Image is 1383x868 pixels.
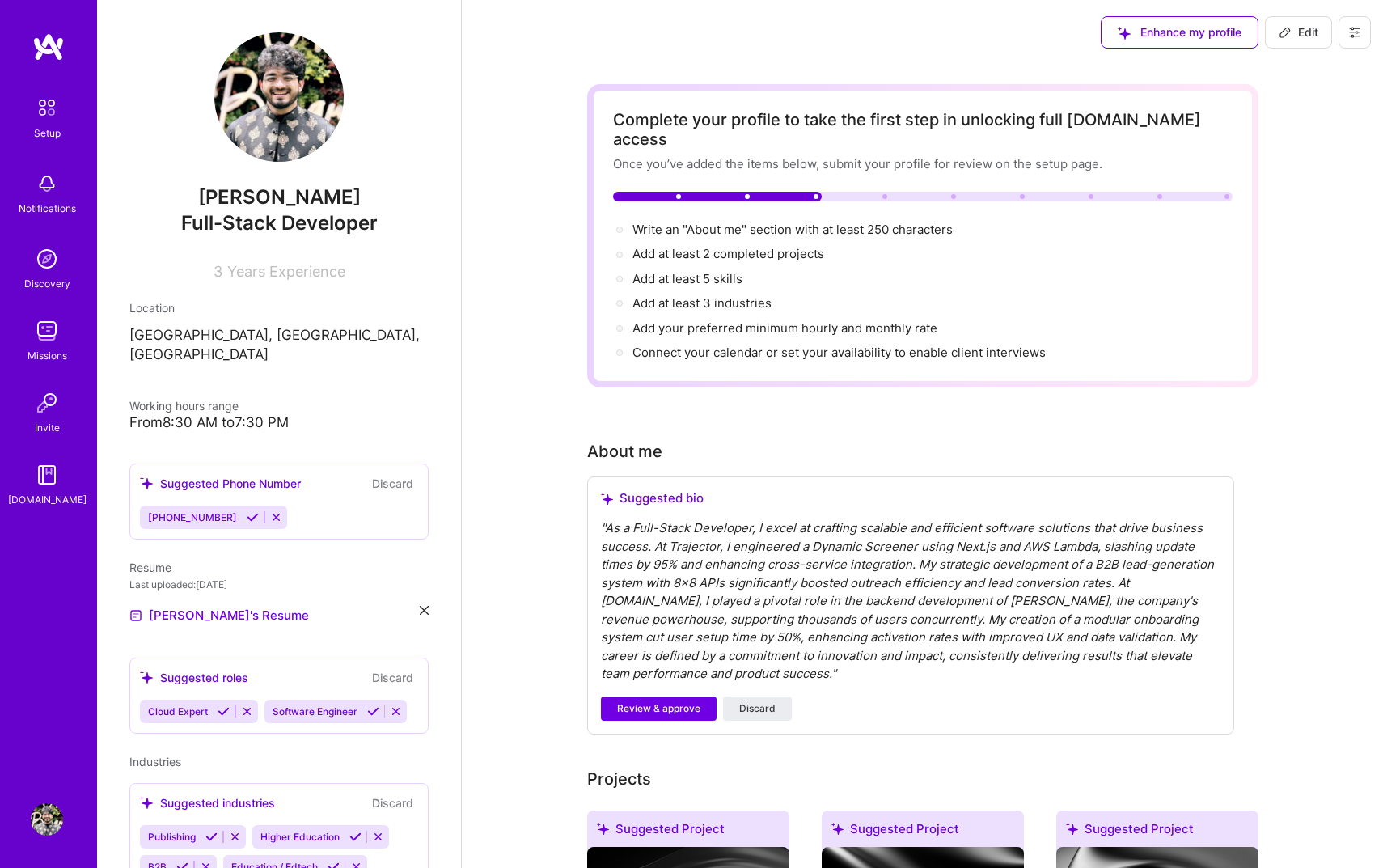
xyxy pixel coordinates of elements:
[1066,823,1078,835] i: icon SuggestedTeams
[140,476,154,490] i: icon SuggestedTeams
[148,831,196,843] span: Publishing
[129,609,142,622] img: Resume
[30,91,64,125] img: setup
[597,823,609,835] i: icon SuggestedTeams
[601,697,717,721] button: Review & approve
[349,831,362,843] i: Accept
[34,125,61,142] div: Setup
[632,246,824,261] span: Add at least 2 completed projects
[181,211,378,235] span: Full-Stack Developer
[140,671,154,684] i: icon SuggestedTeams
[31,243,63,275] img: discovery
[214,263,222,280] span: 3
[632,345,1046,360] span: Connect your calendar or set your availability to enable client interviews
[214,32,344,162] img: User Avatar
[367,474,418,493] button: Discard
[129,185,429,210] span: [PERSON_NAME]
[1056,811,1258,853] div: Suggested Project
[229,831,241,843] i: Reject
[723,697,792,721] button: Discard
[129,561,171,574] span: Resume
[390,705,402,718] i: Reject
[32,32,65,61] img: logo
[19,200,76,217] div: Notifications
[420,606,429,615] i: icon Close
[587,439,662,464] div: About me
[247,511,259,523] i: Accept
[367,794,418,812] button: Discard
[601,493,613,505] i: icon SuggestedTeams
[587,811,789,853] div: Suggested Project
[241,705,253,718] i: Reject
[35,419,60,436] div: Invite
[27,347,67,364] div: Missions
[632,222,956,237] span: Write an "About me" section with at least 250 characters
[31,803,63,836] img: User Avatar
[372,831,384,843] i: Reject
[367,668,418,687] button: Discard
[140,794,275,811] div: Suggested industries
[739,701,776,716] span: Discard
[260,831,340,843] span: Higher Education
[205,831,218,843] i: Accept
[601,490,1220,506] div: Suggested bio
[129,299,429,316] div: Location
[129,414,429,431] div: From 8:30 AM to 7:30 PM
[31,315,63,347] img: teamwork
[140,475,301,492] div: Suggested Phone Number
[601,519,1220,684] div: " As a Full-Stack Developer, I excel at crafting scalable and efficient software solutions that d...
[148,705,208,718] span: Cloud Expert
[1265,16,1332,49] button: Edit
[1279,24,1318,40] span: Edit
[31,459,63,491] img: guide book
[8,491,87,508] div: [DOMAIN_NAME]
[31,387,63,419] img: Invite
[148,511,237,523] span: [PHONE_NUMBER]
[24,275,70,292] div: Discovery
[129,399,239,413] span: Working hours range
[140,669,248,686] div: Suggested roles
[140,796,154,810] i: icon SuggestedTeams
[632,271,742,286] span: Add at least 5 skills
[831,823,844,835] i: icon SuggestedTeams
[822,811,1024,853] div: Suggested Project
[617,701,700,716] span: Review & approve
[273,705,357,718] span: Software Engineer
[613,110,1233,149] div: Complete your profile to take the first step in unlocking full [DOMAIN_NAME] access
[367,705,379,718] i: Accept
[129,326,429,365] p: [GEOGRAPHIC_DATA], [GEOGRAPHIC_DATA], [GEOGRAPHIC_DATA]
[632,295,772,311] span: Add at least 3 industries
[129,755,181,768] span: Industries
[129,576,429,593] div: Last uploaded: [DATE]
[587,767,651,791] div: Add projects you've worked on
[227,263,345,280] span: Years Experience
[31,167,63,200] img: bell
[587,767,651,791] div: Projects
[27,803,67,836] a: User Avatar
[129,606,309,625] a: [PERSON_NAME]'s Resume
[613,155,1233,172] div: Once you’ve added the items below, submit your profile for review on the setup page.
[632,320,937,336] span: Add your preferred minimum hourly and monthly rate
[218,705,230,718] i: Accept
[270,511,282,523] i: Reject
